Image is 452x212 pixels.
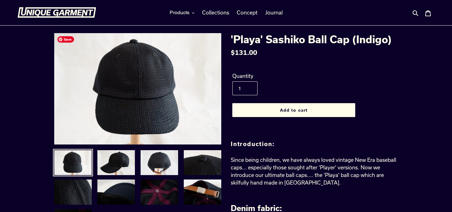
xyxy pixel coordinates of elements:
a: Concept [234,8,261,17]
button: Products [166,8,198,17]
span: Products [170,9,189,16]
h1: 'Playa' Sashiko Ball Cap (Indigo) [231,33,398,45]
span: Save [57,36,74,43]
a: Journal [262,8,286,17]
img: Load image into Gallery viewer, &#39;Playa&#39; Sashiko Ball Cap (Indigo) [183,150,222,176]
img: Load image into Gallery viewer, &#39;Playa&#39; Sashiko Ball Cap (Indigo) [140,179,179,205]
img: Load image into Gallery viewer, &#39;Playa&#39; Sashiko Ball Cap (Indigo) [97,179,136,205]
span: Introduction: [231,140,275,147]
img: Load image into Gallery viewer, &#39;Playa&#39; Sashiko Ball Cap (Indigo) [140,150,179,176]
span: Add to cart [280,108,308,113]
img: Load image into Gallery viewer, &#39;Playa&#39; Sashiko Ball Cap (Indigo) [97,150,136,176]
span: Journal [265,9,283,16]
img: Load image into Gallery viewer, &#39;Playa&#39; Sashiko Ball Cap (Indigo) [54,179,92,205]
img: Load image into Gallery viewer, &#39;Playa&#39; Sashiko Ball Cap (Indigo) [183,179,222,205]
span: Collections [202,9,229,16]
button: Add to cart [232,103,355,117]
span: Since being children, we have always loved vintage New Era baseball caps... especially those soug... [231,157,396,185]
a: Collections [199,8,232,17]
span: Concept [237,9,258,16]
img: Load image into Gallery viewer, &#39;Playa&#39; Sashiko Ball Cap (Indigo) [54,150,92,176]
span: $131.00 [231,49,257,56]
label: Quantity [232,72,313,80]
img: Unique Garment [17,7,96,18]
